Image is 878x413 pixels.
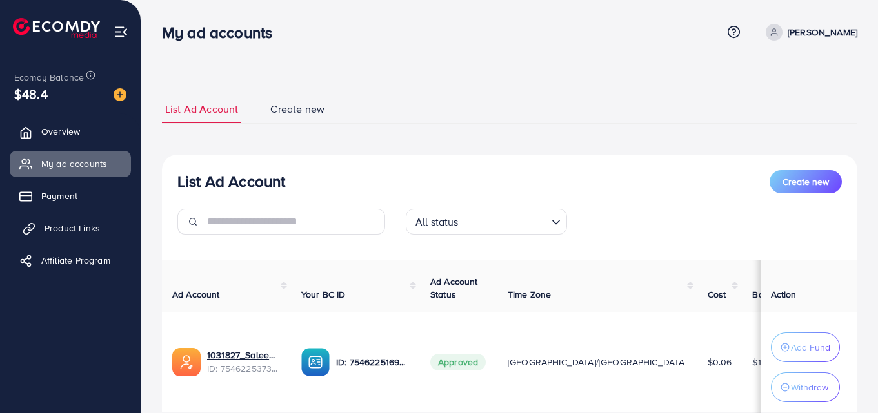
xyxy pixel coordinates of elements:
span: Ad Account [172,288,220,301]
span: Your BC ID [301,288,346,301]
p: ID: 7546225169477632001 [336,354,410,370]
span: List Ad Account [165,102,238,117]
p: Withdraw [791,379,828,395]
span: Payment [41,189,77,202]
div: <span class='underline'>1031827_Saleem Gopang_1756992563058</span></br>7546225373034823696 [207,349,281,375]
input: Search for option [463,210,546,231]
button: Withdraw [771,372,840,402]
span: Ecomdy Balance [14,71,84,84]
span: Product Links [45,222,100,235]
a: [PERSON_NAME] [761,24,857,41]
span: Action [771,288,797,301]
p: Add Fund [791,340,830,355]
a: Affiliate Program [10,247,131,273]
span: Affiliate Program [41,254,110,267]
img: ic-ads-acc.e4c84228.svg [172,348,201,376]
span: Time Zone [508,288,551,301]
span: Ad Account Status [430,275,478,301]
span: Overview [41,125,80,138]
span: All status [413,213,461,231]
span: Approved [430,354,486,370]
a: Overview [10,119,131,144]
img: logo [13,18,100,38]
a: Payment [10,183,131,209]
h3: List Ad Account [177,172,285,191]
span: [GEOGRAPHIC_DATA]/[GEOGRAPHIC_DATA] [508,356,687,369]
div: Search for option [406,209,567,235]
p: [PERSON_NAME] [788,24,857,40]
span: Create new [270,102,324,117]
img: ic-ba-acc.ded83a64.svg [301,348,330,376]
a: Product Links [10,215,131,241]
iframe: Chat [823,355,868,403]
span: $0.06 [708,356,732,369]
button: Create new [770,170,842,193]
a: 1031827_Saleem Gopang_1756992563058 [207,349,281,361]
span: My ad accounts [41,157,107,170]
span: Cost [708,288,726,301]
h3: My ad accounts [162,23,283,42]
span: Create new [783,175,829,188]
button: Add Fund [771,332,840,362]
a: My ad accounts [10,151,131,177]
span: $48.4 [14,84,48,103]
img: image [114,88,126,101]
img: menu [114,24,128,39]
span: ID: 7546225373034823696 [207,362,281,375]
